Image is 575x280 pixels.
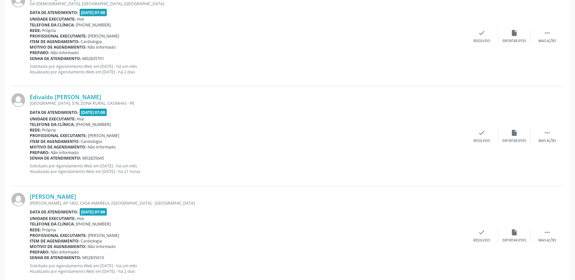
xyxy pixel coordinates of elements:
div: Resolvido [473,238,490,243]
i: insert_drive_file [511,229,518,236]
span: [PERSON_NAME] [88,33,120,39]
i:  [544,229,551,236]
span: Própria [42,28,56,33]
b: Profissional executante: [30,33,87,39]
i: check [478,129,486,136]
span: [PERSON_NAME] [88,233,120,238]
b: Profissional executante: [30,133,87,138]
div: DA [DEMOGRAPHIC_DATA], [GEOGRAPHIC_DATA], [GEOGRAPHIC_DATA] [30,1,466,7]
span: Própria [42,227,56,233]
span: M02835701 [83,56,104,61]
span: [DATE] 07:00 [80,208,107,216]
span: Não informado [51,249,79,255]
span: Não informado [88,144,116,150]
i: check [478,29,486,37]
span: M02835610 [83,255,104,260]
b: Unidade executante: [30,216,76,221]
span: Não informado [88,244,116,249]
div: Resolvido [473,139,490,143]
b: Data de atendimento: [30,209,78,215]
b: Motivo de agendamento: [30,244,87,249]
i:  [544,129,551,136]
i: insert_drive_file [511,129,518,136]
b: Unidade executante: [30,116,76,122]
span: Cardiologia [81,39,102,44]
i:  [544,29,551,37]
span: Cardiologia [81,139,102,144]
div: Resolvido [473,39,490,43]
b: Rede: [30,227,41,233]
img: img [11,193,25,207]
b: Rede: [30,127,41,133]
span: Não informado [51,50,79,55]
b: Preparo: [30,150,50,155]
span: Hse [77,16,84,22]
b: Senha de atendimento: [30,255,81,260]
div: Exportar (PDF) [503,238,526,243]
a: [PERSON_NAME] [30,193,76,200]
b: Motivo de agendamento: [30,44,87,50]
span: [PHONE_NUMBER] [76,122,111,127]
b: Preparo: [30,50,50,55]
span: [PHONE_NUMBER] [76,22,111,28]
i: insert_drive_file [511,29,518,37]
i: check [478,229,486,236]
b: Telefone da clínica: [30,22,75,28]
p: Solicitado por Agendamento Web em [DATE] - há um mês Atualizado por Agendamento Web em [DATE] - h... [30,263,466,274]
b: Unidade executante: [30,16,76,22]
span: [PHONE_NUMBER] [76,221,111,227]
b: Senha de atendimento: [30,56,81,61]
b: Item de agendamento: [30,238,80,244]
span: Própria [42,127,56,133]
span: Hse [77,216,84,221]
div: [PERSON_NAME], AP 1402, CASA AMARELA, [GEOGRAPHIC_DATA] - [GEOGRAPHIC_DATA] [30,200,466,206]
p: Solicitado por Agendamento Web em [DATE] - há um mês Atualizado por Agendamento Web em [DATE] - h... [30,64,466,75]
b: Telefone da clínica: [30,122,75,127]
span: [DATE] 07:00 [80,9,107,16]
span: [DATE] 07:00 [80,109,107,116]
b: Profissional executante: [30,233,87,238]
b: Item de agendamento: [30,39,80,44]
span: Não informado [51,150,79,155]
span: Não informado [88,44,116,50]
span: [PERSON_NAME] [88,133,120,138]
div: Mais ações [538,238,556,243]
div: Exportar (PDF) [503,139,526,143]
b: Telefone da clínica: [30,221,75,227]
span: Cardiologia [81,238,102,244]
div: [GEOGRAPHIC_DATA], S/N, ZONA RURAL, CASINHAS - PE [30,101,466,106]
a: Edivaldo [PERSON_NAME] [30,93,101,101]
span: Hse [77,116,84,122]
div: Exportar (PDF) [503,39,526,43]
b: Senha de atendimento: [30,155,81,161]
b: Rede: [30,28,41,33]
b: Motivo de agendamento: [30,144,87,150]
b: Data de atendimento: [30,10,78,15]
img: img [11,93,25,107]
b: Item de agendamento: [30,139,80,144]
p: Solicitado por Agendamento Web em [DATE] - há um mês Atualizado por Agendamento Web em [DATE] - h... [30,163,466,174]
div: Mais ações [538,139,556,143]
b: Data de atendimento: [30,110,78,115]
b: Preparo: [30,249,50,255]
div: Mais ações [538,39,556,43]
span: M02835645 [83,155,104,161]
